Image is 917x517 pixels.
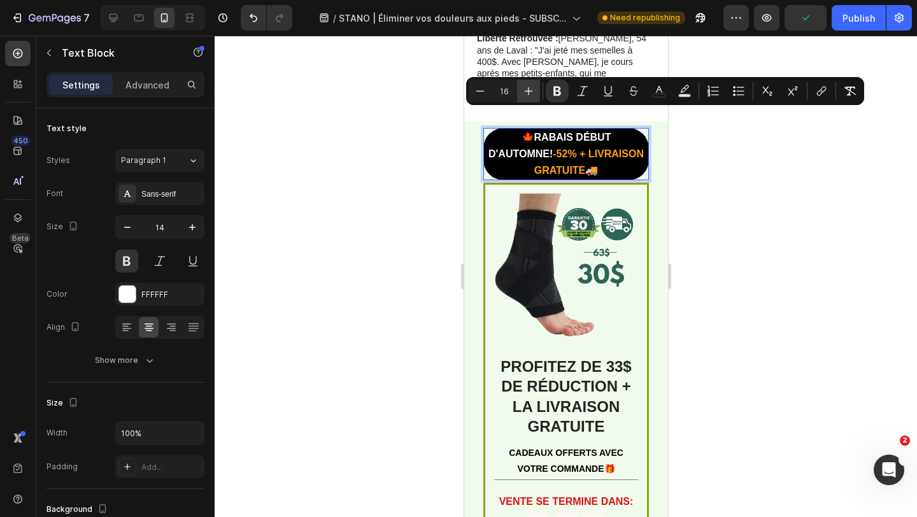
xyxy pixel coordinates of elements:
strong: 🍁RABAIS DÉBUT D'AUTOMNE! [24,96,146,124]
input: Auto [116,421,204,444]
div: Undo/Redo [241,5,292,31]
div: Styles [46,155,70,166]
strong: VENTE SE TERMINE DANS: [35,460,169,471]
span: 2 [900,436,910,446]
div: Add... [141,462,201,473]
div: FFFFFF [141,289,201,301]
iframe: Design area [464,36,668,517]
strong: -52% + LIVRAISON GRATUITE [70,113,180,140]
p: Text Block [62,45,170,60]
span: Need republishing [610,12,680,24]
div: Editor contextual toolbar [466,77,864,105]
div: Padding [46,461,78,472]
p: Settings [62,78,100,92]
button: 7 [5,5,96,31]
div: 450 [11,136,31,146]
strong: CADEAUX OFFERTS AVEC VOTRE COMMANDE🎁 [45,412,159,438]
div: Align [46,319,83,336]
div: Show more [95,354,156,367]
button: Paragraph 1 [115,149,204,172]
span: STANO | Éliminer vos douleurs aux pieds - SUBSCRIPTION [339,11,567,25]
span: Paragraph 1 [121,155,166,166]
button: Show more [46,349,204,372]
iframe: Intercom live chat [874,455,904,485]
img: gempages_569909202932204696-3efe81f1-d0b9-4345-a1dc-6fb7ea81aa7f.png [30,158,174,302]
div: Color [46,288,68,300]
p: 7 [83,10,90,25]
strong: PROFITEZ DE 33$ DE RÉDUCTION + LA LIVRAISON GRATUITE [36,322,167,399]
div: Publish [842,11,875,25]
div: Rich Text Editor. Editing area: main [19,92,185,145]
button: Publish [832,5,886,31]
div: Size [46,395,81,412]
span: / [333,11,336,25]
strong: 🚚 [121,129,134,140]
div: Sans-serif [141,188,201,200]
div: Font [46,188,63,199]
div: Text style [46,123,87,134]
div: Beta [10,233,31,243]
div: Width [46,427,68,439]
p: Advanced [125,78,169,92]
div: Size [46,218,81,236]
